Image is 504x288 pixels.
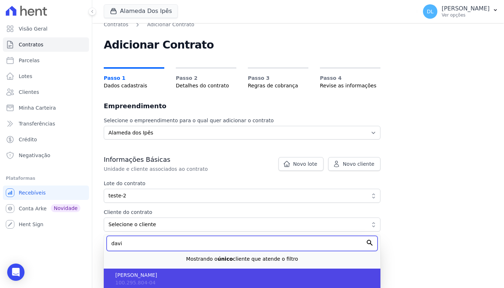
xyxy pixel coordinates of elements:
button: DL [PERSON_NAME] Ver opções [417,1,504,22]
nav: Progress [104,67,380,90]
a: Parcelas [3,53,89,68]
span: Regras de cobrança [248,82,308,90]
a: Novo cliente [328,157,380,171]
span: Contratos [19,41,43,48]
button: Alameda Dos Ipês [104,4,178,18]
span: Recebíveis [19,189,46,196]
span: Passo 1 [104,74,164,82]
span: Passo 3 [248,74,308,82]
span: Detalhes do contrato [176,82,236,90]
a: Transferências [3,116,89,131]
a: Adicionar Contrato [147,21,194,28]
a: Contratos [3,37,89,52]
label: Cliente do contrato [104,209,325,216]
span: Crédito [19,136,37,143]
span: Hent Sign [19,221,44,228]
button: Selecione o cliente [104,218,380,232]
label: Lote do contrato [104,180,380,187]
a: Minha Carteira [3,101,89,115]
h3: Informações Básicas [104,155,380,164]
span: Negativação [19,152,50,159]
p: [PERSON_NAME] [442,5,490,12]
a: Negativação [3,148,89,163]
span: Novidade [51,204,80,212]
span: DL [427,9,434,14]
a: Lotes [3,69,89,83]
span: Minha Carteira [19,104,56,111]
span: Revise as informações [320,82,380,90]
span: Clientes [19,88,39,96]
span: Novo lote [293,160,317,168]
p: Ver opções [442,12,490,18]
span: Dados cadastrais [104,82,164,90]
a: Hent Sign [3,217,89,232]
span: Lotes [19,73,32,80]
a: Contratos [104,21,128,28]
span: Transferências [19,120,55,127]
span: [PERSON_NAME] [115,271,375,279]
h2: Empreendimento [104,101,380,111]
a: Visão Geral [3,22,89,36]
a: Novo lote [278,157,324,171]
div: Open Intercom Messenger [7,264,24,281]
a: Crédito [3,132,89,147]
p: Unidade e cliente associados ao contrato [104,165,346,173]
span: Selecione o cliente [108,221,366,228]
b: único [218,256,233,262]
div: Plataformas [6,174,86,183]
button: teste-2 [104,189,380,203]
label: Selecione o empreendimento para o qual quer adicionar o contrato [104,117,380,124]
span: Novo cliente [343,160,374,168]
span: teste-2 [108,192,366,200]
nav: Breadcrumb [104,21,380,28]
p: Mostrando o cliente que atende o filtro [186,255,298,263]
a: Clientes [3,85,89,99]
span: Conta Arke [19,205,46,212]
h2: Adicionar Contrato [104,40,380,50]
a: Conta Arke Novidade [3,201,89,216]
span: Passo 4 [320,74,380,82]
a: Recebíveis [3,186,89,200]
span: Passo 2 [176,74,236,82]
span: Parcelas [19,57,40,64]
input: Filtrar por nome [107,236,378,251]
span: Visão Geral [19,25,48,32]
span: 100.295.804-04 [115,280,156,285]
